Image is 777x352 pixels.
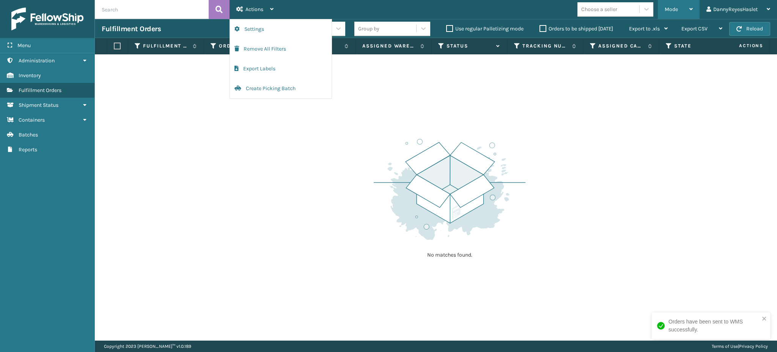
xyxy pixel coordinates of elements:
span: Administration [19,57,55,64]
div: Orders have been sent to WMS successfully. [668,318,760,334]
span: Shipment Status [19,102,58,108]
button: Remove All Filters [230,39,332,59]
label: Fulfillment Order Id [143,43,189,49]
button: Reload [729,22,770,36]
label: Tracking Number [522,43,568,49]
label: Use regular Palletizing mode [446,25,524,32]
label: Assigned Carrier Service [598,43,644,49]
button: Settings [230,19,332,39]
span: Actions [715,40,768,52]
span: Export to .xls [629,25,660,32]
h3: Fulfillment Orders [102,24,161,33]
label: Status [447,43,492,49]
span: Fulfillment Orders [19,87,61,94]
span: Export CSV [681,25,708,32]
span: Batches [19,132,38,138]
span: Containers [19,117,45,123]
button: close [762,316,767,323]
label: Assigned Warehouse [362,43,417,49]
label: State [674,43,720,49]
p: Copyright 2023 [PERSON_NAME]™ v 1.0.189 [104,341,191,352]
label: Orders to be shipped [DATE] [539,25,613,32]
div: Choose a seller [581,5,617,13]
span: Mode [665,6,678,13]
button: Create Picking Batch [230,79,332,98]
img: logo [11,8,83,30]
span: Actions [245,6,263,13]
span: Menu [17,42,31,49]
div: Group by [358,25,379,33]
button: Export Labels [230,59,332,79]
label: Order Number [219,43,265,49]
span: Inventory [19,72,41,79]
span: Reports [19,146,37,153]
